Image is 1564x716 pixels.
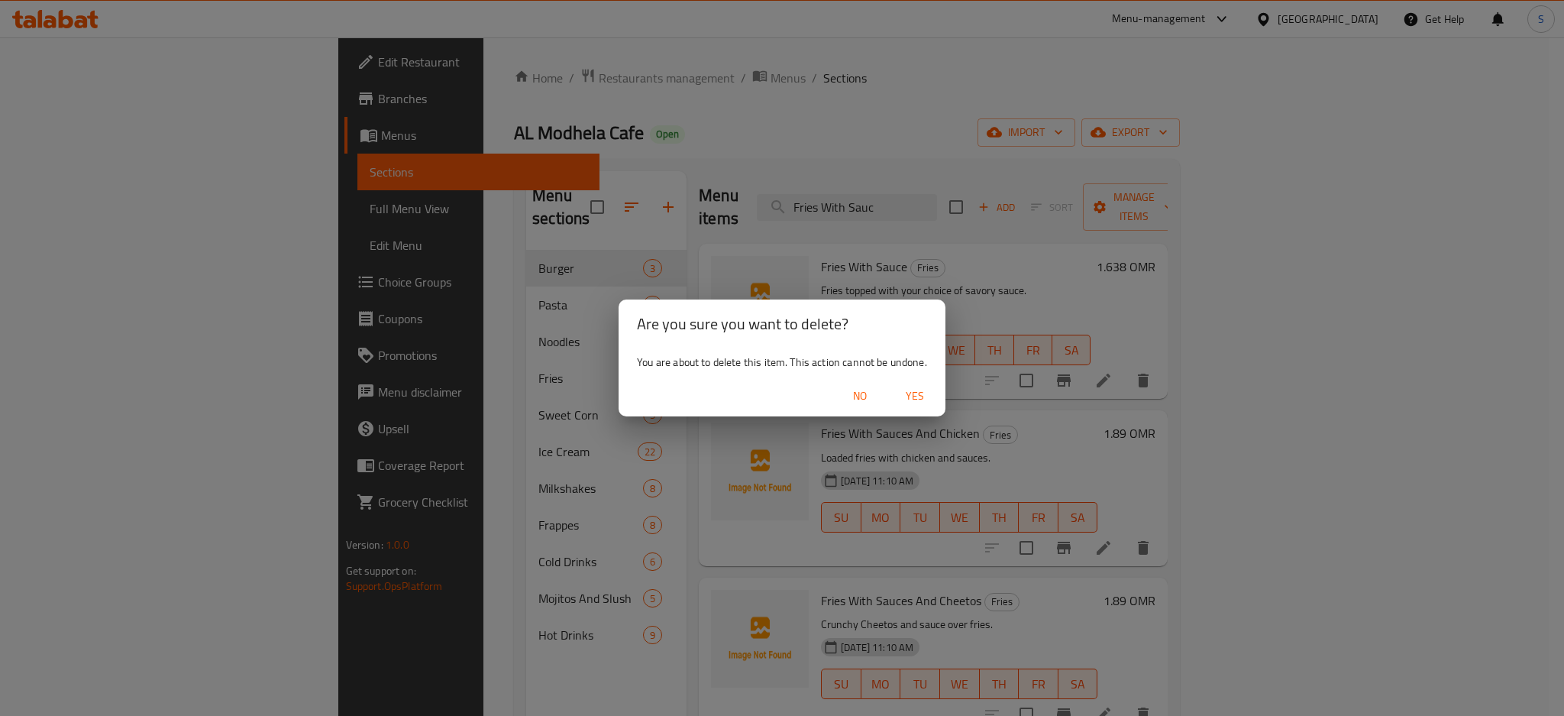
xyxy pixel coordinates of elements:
button: Yes [890,382,939,410]
div: You are about to delete this item. This action cannot be undone. [619,348,945,376]
span: Yes [897,387,933,406]
h2: Are you sure you want to delete? [637,312,927,336]
span: No [842,387,878,406]
button: No [835,382,884,410]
